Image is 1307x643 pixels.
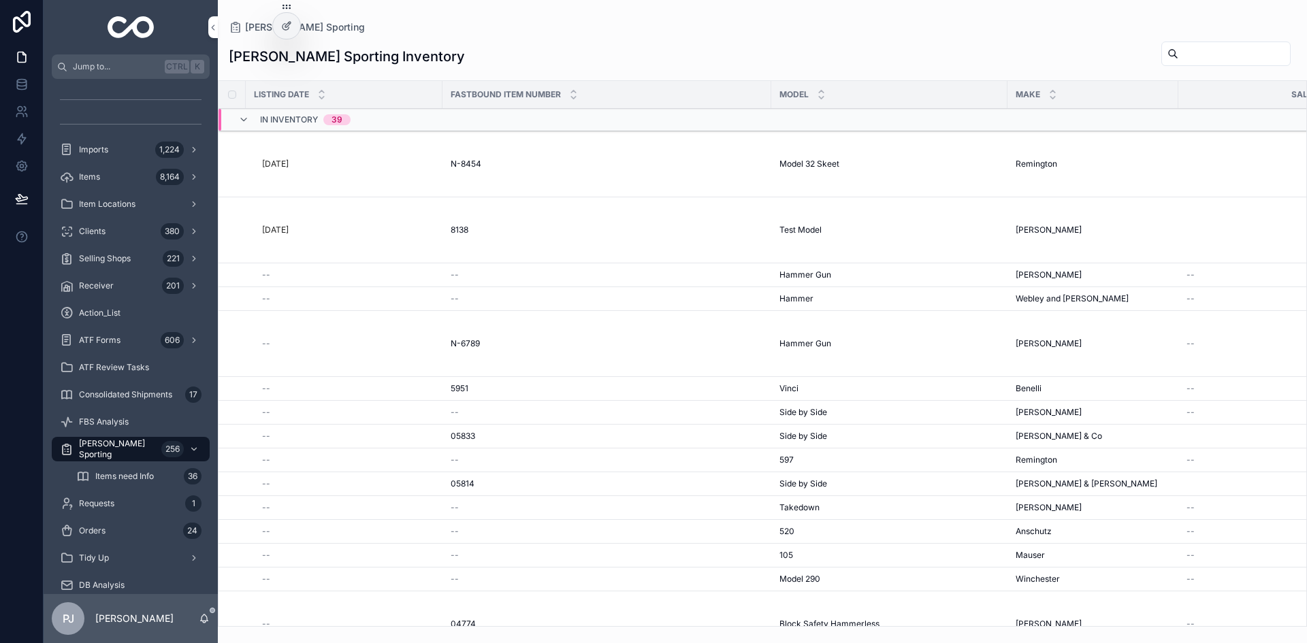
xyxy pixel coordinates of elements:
[1016,478,1170,489] a: [PERSON_NAME] & [PERSON_NAME]
[52,437,210,461] a: [PERSON_NAME] Sporting256
[451,619,763,629] a: 04774
[52,410,210,434] a: FBS Analysis
[262,383,434,394] a: --
[1016,338,1082,349] span: [PERSON_NAME]
[779,455,794,465] span: 597
[779,338,831,349] span: Hammer Gun
[79,171,100,182] span: Items
[451,502,763,513] a: --
[165,60,189,73] span: Ctrl
[451,574,763,584] a: --
[451,407,763,418] a: --
[1187,383,1195,394] span: --
[779,502,820,513] span: Takedown
[79,389,172,400] span: Consolidated Shipments
[262,526,270,537] span: --
[262,550,270,561] span: --
[262,407,434,418] a: --
[1016,338,1170,349] a: [PERSON_NAME]
[184,468,201,484] div: 36
[1016,225,1082,235] span: [PERSON_NAME]
[52,192,210,216] a: Item Locations
[779,431,999,442] a: Side by Side
[1187,407,1195,418] span: --
[185,495,201,512] div: 1
[1016,455,1057,465] span: Remington
[262,502,434,513] a: --
[451,574,459,584] span: --
[52,219,210,244] a: Clients380
[779,478,827,489] span: Side by Side
[245,20,365,34] span: [PERSON_NAME] Sporting
[1016,269,1082,280] span: [PERSON_NAME]
[262,455,270,465] span: --
[262,550,434,561] a: --
[779,293,813,304] span: Hammer
[451,269,763,280] a: --
[451,383,763,394] a: 5951
[161,223,184,240] div: 380
[262,338,434,349] a: --
[262,526,434,537] a: --
[779,383,798,394] span: Vinci
[262,269,434,280] a: --
[451,455,459,465] span: --
[779,159,999,169] a: Model 32 Skeet
[451,269,459,280] span: --
[79,226,106,237] span: Clients
[52,355,210,380] a: ATF Review Tasks
[451,293,763,304] a: --
[79,199,135,210] span: Item Locations
[779,225,822,235] span: Test Model
[779,455,999,465] a: 597
[229,20,365,34] a: [PERSON_NAME] Sporting
[79,416,129,427] span: FBS Analysis
[451,478,474,489] span: 05814
[229,47,465,66] h1: [PERSON_NAME] Sporting Inventory
[1016,159,1057,169] span: Remington
[52,54,210,79] button: Jump to...CtrlK
[1016,383,1170,394] a: Benelli
[155,142,184,158] div: 1,224
[1016,269,1170,280] a: [PERSON_NAME]
[262,225,434,235] a: [DATE]
[779,478,999,489] a: Side by Side
[451,159,481,169] span: N-8454
[451,550,459,561] span: --
[779,502,999,513] a: Takedown
[1016,526,1170,537] a: Anschutz
[262,383,270,394] span: --
[779,407,827,418] span: Side by Side
[779,550,793,561] span: 105
[779,269,999,280] a: Hammer Gun
[451,159,763,169] a: N-8454
[1016,619,1170,629] a: [PERSON_NAME]
[63,610,74,627] span: PJ
[779,619,999,629] a: Block Safety Hammerless
[192,61,203,72] span: K
[68,464,210,489] a: Items need Info36
[779,550,999,561] a: 105
[779,574,820,584] span: Model 290
[52,301,210,325] a: Action_List
[79,580,125,591] span: DB Analysis
[262,159,289,169] p: [DATE]
[79,362,149,373] span: ATF Review Tasks
[262,293,270,304] span: --
[262,431,434,442] a: --
[779,89,809,100] span: Model
[262,407,270,418] span: --
[52,382,210,407] a: Consolidated Shipments17
[1187,502,1195,513] span: --
[1016,550,1045,561] span: Mauser
[262,478,434,489] a: --
[1016,159,1170,169] a: Remington
[52,165,210,189] a: Items8,164
[1187,526,1195,537] span: --
[162,278,184,294] div: 201
[1016,89,1040,100] span: Make
[1016,431,1102,442] span: [PERSON_NAME] & Co
[451,526,763,537] a: --
[451,478,763,489] a: 05814
[451,89,561,100] span: FastBound Item Number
